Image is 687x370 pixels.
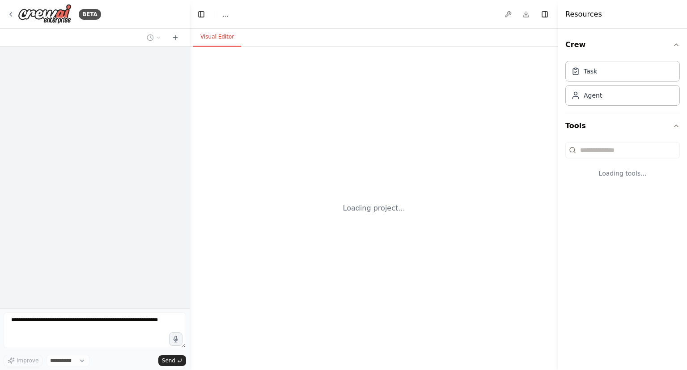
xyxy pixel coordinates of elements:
[539,8,551,21] button: Hide right sidebar
[584,91,602,100] div: Agent
[565,9,602,20] h4: Resources
[193,28,241,47] button: Visual Editor
[565,57,680,113] div: Crew
[158,355,186,366] button: Send
[168,32,182,43] button: Start a new chat
[169,332,182,346] button: Click to speak your automation idea
[565,162,680,185] div: Loading tools...
[4,355,42,366] button: Improve
[565,32,680,57] button: Crew
[162,357,175,364] span: Send
[343,203,405,214] div: Loading project...
[195,8,208,21] button: Hide left sidebar
[79,9,101,20] div: BETA
[18,4,72,24] img: Logo
[565,113,680,138] button: Tools
[17,357,38,364] span: Improve
[565,138,680,192] div: Tools
[143,32,165,43] button: Switch to previous chat
[584,67,597,76] div: Task
[222,10,228,19] span: ...
[222,10,228,19] nav: breadcrumb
